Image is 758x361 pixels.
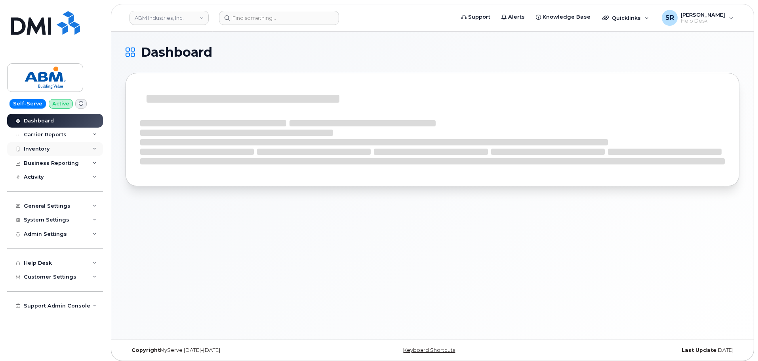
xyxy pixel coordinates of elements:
[131,347,160,353] strong: Copyright
[126,347,330,353] div: MyServe [DATE]–[DATE]
[682,347,716,353] strong: Last Update
[535,347,739,353] div: [DATE]
[141,46,212,58] span: Dashboard
[403,347,455,353] a: Keyboard Shortcuts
